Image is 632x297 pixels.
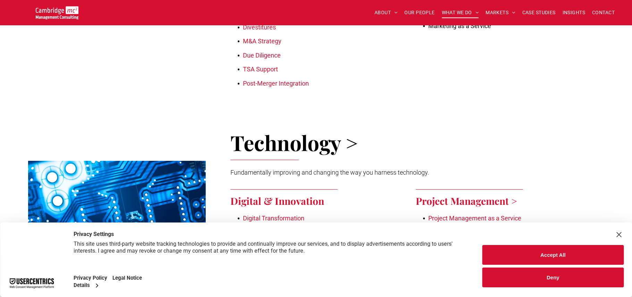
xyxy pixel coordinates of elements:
[482,7,519,18] a: MARKETS
[243,52,281,59] a: Due Diligence
[401,7,438,18] a: OUR PEOPLE
[519,7,559,18] a: CASE STUDIES
[243,215,304,222] a: Digital Transformation
[428,22,491,29] span: Marketing as a Service
[36,7,78,15] a: Your Business Transformed | Cambridge Management Consulting
[371,7,401,18] a: ABOUT
[243,24,276,31] a: Divestitures
[243,37,281,45] a: M&A Strategy
[230,129,358,156] span: Technology >
[559,7,589,18] a: INSIGHTS
[438,7,482,18] a: WHAT WE DO
[36,6,78,19] img: Go to Homepage
[243,65,278,73] a: TSA Support
[589,7,618,18] a: CONTACT
[230,169,429,176] span: Fundamentally improving and changing the way you harness technology.
[428,215,521,222] a: Project Management as a Service
[416,194,517,207] a: Project Management >
[230,194,324,207] a: Digital & Innovation
[243,80,309,87] a: Post-Merger Integration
